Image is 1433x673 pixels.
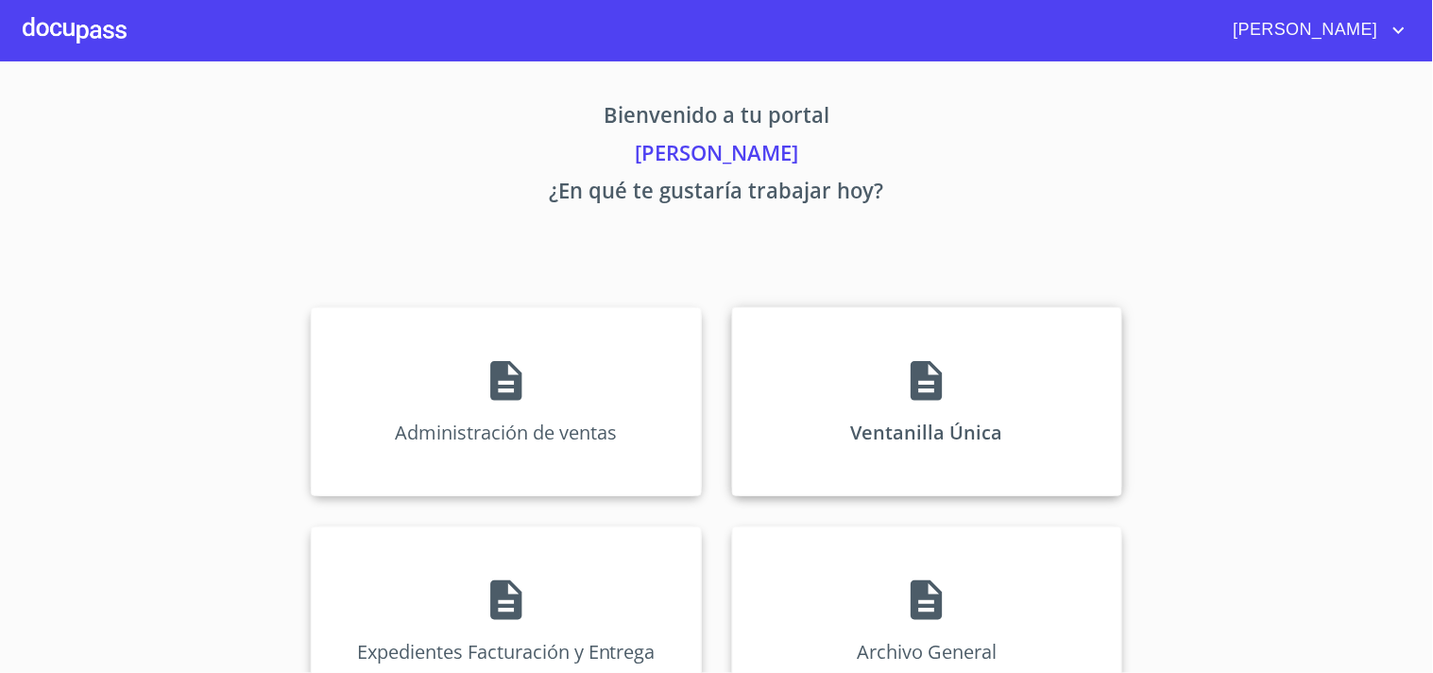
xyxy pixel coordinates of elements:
p: Ventanilla Única [851,420,1003,445]
p: Expedientes Facturación y Entrega [357,639,656,664]
p: ¿En qué te gustaría trabajar hoy? [135,175,1299,213]
p: Bienvenido a tu portal [135,99,1299,137]
p: [PERSON_NAME] [135,137,1299,175]
p: Administración de ventas [395,420,617,445]
span: [PERSON_NAME] [1220,15,1388,45]
button: account of current user [1220,15,1410,45]
p: Archivo General [857,639,997,664]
